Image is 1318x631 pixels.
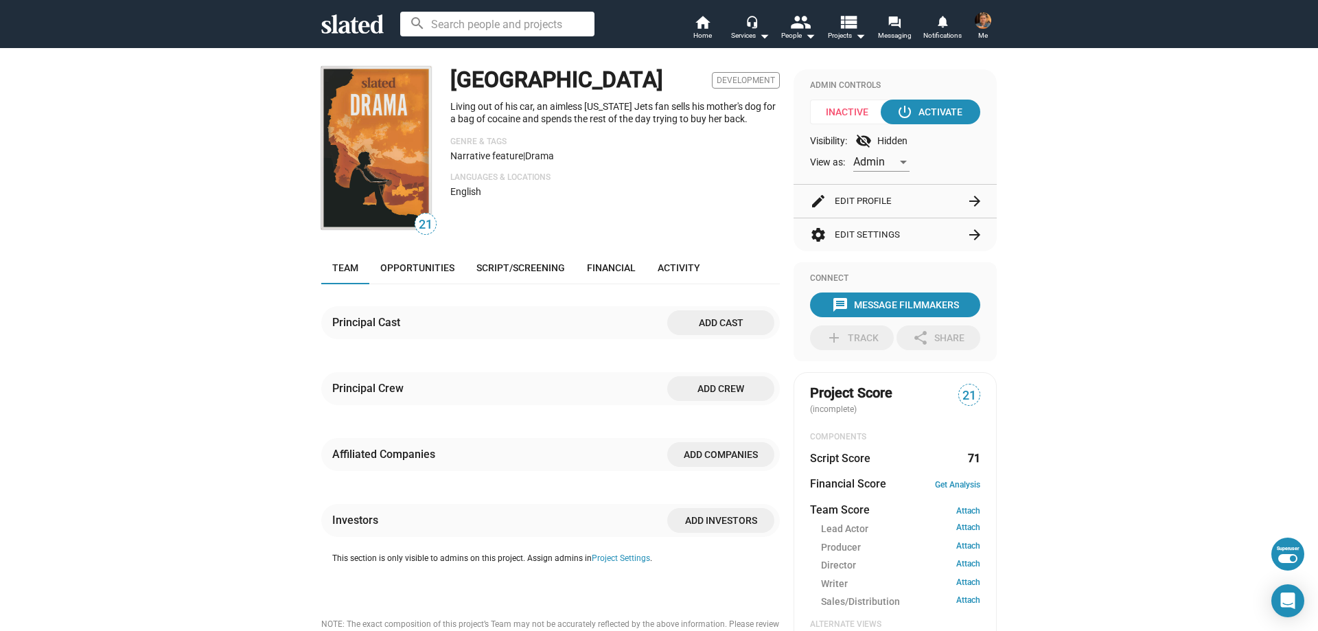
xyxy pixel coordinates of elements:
div: Activate [899,100,962,124]
span: (incomplete) [810,404,859,414]
button: Project Settings [592,553,650,564]
span: Opportunities [380,262,454,273]
div: Message Filmmakers [832,292,959,317]
p: Genre & Tags [450,137,780,148]
div: Affiliated Companies [332,447,441,461]
mat-icon: arrow_drop_down [756,27,772,44]
button: Add cast [667,310,774,335]
span: Producer [821,541,861,554]
div: COMPONENTS [810,432,980,443]
span: Script/Screening [476,262,565,273]
span: Writer [821,577,848,590]
dt: Script Score [810,451,870,466]
mat-icon: forum [888,15,901,28]
span: Add cast [678,310,763,335]
button: Message Filmmakers [810,292,980,317]
p: This section is only visible to admins on this project. Assign admins in . [332,553,780,564]
dt: Financial Score [810,477,886,491]
span: Notifications [923,27,962,44]
div: Principal Crew [332,381,409,395]
span: Admin [853,155,885,168]
p: Living out of his car, an aimless [US_STATE] Jets fan sells his mother's dog for a bag of cocaine... [450,100,780,126]
button: People [774,14,822,44]
mat-icon: arrow_forward [967,227,983,243]
div: Alternate Views [810,619,980,630]
span: Projects [828,27,866,44]
div: Track [826,325,879,350]
span: View as: [810,156,845,169]
a: Activity [647,251,711,284]
a: Get Analysis [935,480,980,490]
span: Activity [658,262,700,273]
mat-icon: add [826,330,842,346]
mat-icon: view_list [838,12,858,32]
img: Madison [321,67,431,229]
button: Superuser [1271,538,1304,571]
span: 21 [959,387,980,405]
mat-icon: home [694,14,710,30]
h1: [GEOGRAPHIC_DATA] [450,65,663,95]
mat-icon: message [832,297,848,313]
a: Home [678,14,726,44]
span: Lead Actor [821,523,868,536]
mat-icon: edit [810,193,826,209]
div: Open Intercom Messenger [1271,584,1304,617]
button: Activate [881,100,980,124]
a: Attach [956,559,980,572]
span: Home [693,27,712,44]
mat-icon: arrow_drop_down [802,27,818,44]
input: Search people and projects [400,12,594,36]
dt: Team Score [810,503,870,517]
div: Principal Cast [332,315,406,330]
a: Attach [956,595,980,608]
div: Visibility: Hidden [810,133,980,149]
span: Messaging [878,27,912,44]
span: Add companies [678,442,763,467]
div: Connect [810,273,980,284]
span: Director [821,559,856,572]
div: Admin Controls [810,80,980,91]
a: Team [321,251,369,284]
div: People [781,27,816,44]
span: Sales/Distribution [821,595,900,608]
button: Add companies [667,442,774,467]
span: 21 [415,216,436,234]
span: | [523,150,525,161]
span: Financial [587,262,636,273]
div: Services [731,27,770,44]
dd: 71 [967,451,980,466]
button: Jay BurnleyMe [967,10,999,45]
button: Edit Profile [810,185,980,218]
span: Add investors [678,508,763,533]
a: Notifications [918,14,967,44]
button: Add crew [667,376,774,401]
button: Track [810,325,894,350]
p: Languages & Locations [450,172,780,183]
button: Share [897,325,980,350]
mat-icon: people [790,12,810,32]
mat-icon: arrow_drop_down [852,27,868,44]
a: Attach [956,506,980,516]
span: Me [978,27,988,44]
div: Share [912,325,964,350]
mat-icon: visibility_off [855,133,872,149]
a: Opportunities [369,251,465,284]
mat-icon: headset_mic [745,15,758,27]
span: Inactive [810,100,893,124]
img: Jay Burnley [975,12,991,29]
a: Financial [576,251,647,284]
span: English [450,186,481,197]
button: Add investors [667,508,774,533]
div: Investors [332,513,384,527]
span: Narrative feature [450,150,523,161]
button: Projects [822,14,870,44]
span: Team [332,262,358,273]
mat-icon: arrow_forward [967,193,983,209]
span: Add crew [678,376,763,401]
mat-icon: notifications [936,14,949,27]
span: Drama [525,150,554,161]
a: Attach [956,577,980,590]
mat-icon: power_settings_new [897,104,913,120]
button: Services [726,14,774,44]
